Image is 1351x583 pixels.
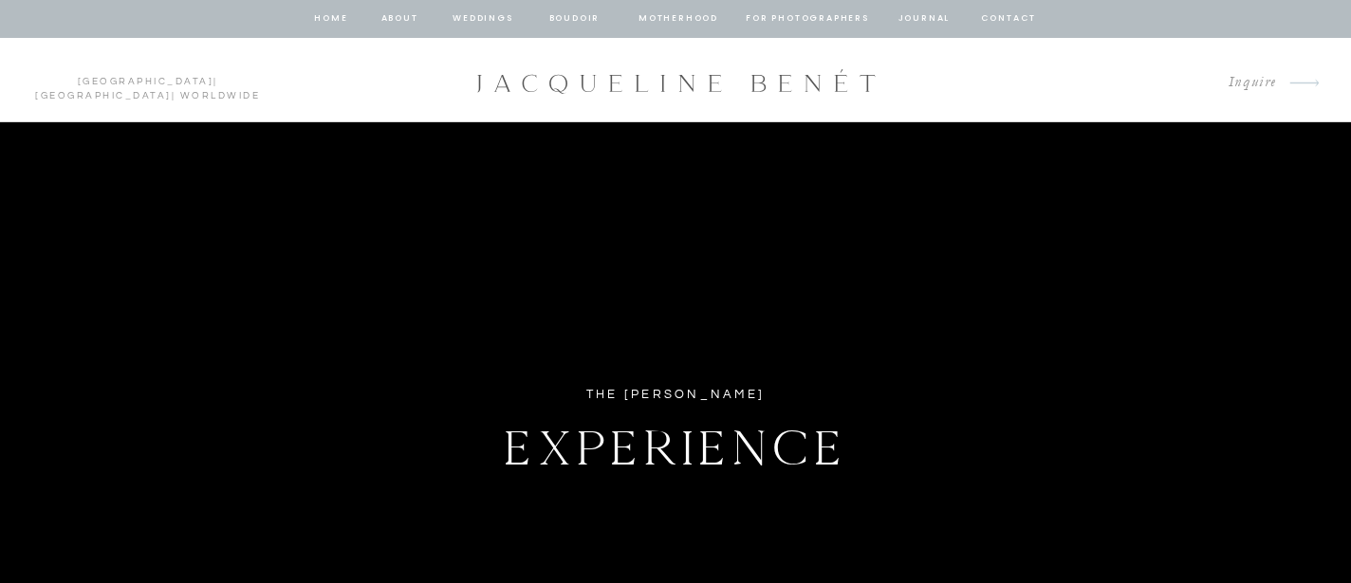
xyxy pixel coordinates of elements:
a: Motherhood [638,10,717,27]
a: [GEOGRAPHIC_DATA] [35,91,172,100]
a: for photographers [746,10,869,27]
a: Inquire [1213,70,1277,96]
p: | | Worldwide [27,75,268,86]
a: [GEOGRAPHIC_DATA] [78,77,214,86]
a: contact [978,10,1039,27]
h1: Experience [402,410,949,476]
a: BOUDOIR [547,10,601,27]
div: The [PERSON_NAME] [521,384,830,406]
a: journal [895,10,953,27]
a: about [379,10,419,27]
a: Weddings [451,10,515,27]
a: home [313,10,349,27]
